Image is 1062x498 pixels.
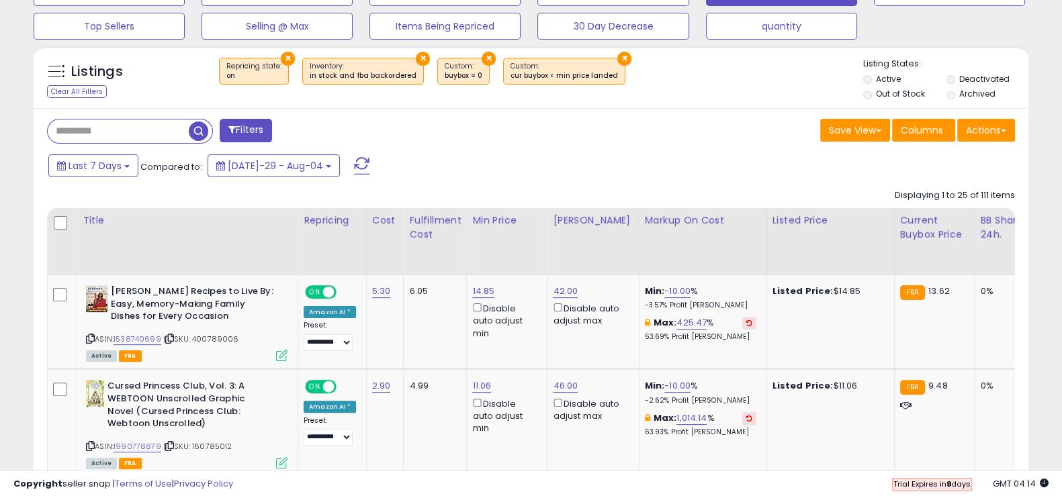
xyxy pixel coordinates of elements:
[772,285,834,297] b: Listed Price:
[310,61,416,81] span: Inventory :
[981,380,1025,392] div: 0%
[472,379,491,393] a: 11.06
[664,379,691,393] a: -10.00
[617,52,631,66] button: ×
[645,285,756,310] div: %
[928,285,950,297] span: 13.62
[13,477,62,490] strong: Copyright
[119,458,142,469] span: FBA
[163,334,239,344] span: | SKU: 400789006
[228,159,323,172] span: [DATE]-29 - Aug-04
[645,301,756,310] p: -3.57% Profit [PERSON_NAME]
[993,477,1049,490] span: 2025-08-12 04:14 GMT
[553,379,578,393] a: 46.00
[69,159,122,172] span: Last 7 Days
[86,458,117,469] span: All listings currently available for purchase on Amazon
[47,85,107,98] div: Clear All Filters
[48,154,138,177] button: Last 7 Days
[304,416,356,446] div: Preset:
[304,306,356,318] div: Amazon AI *
[71,62,123,81] h5: Listings
[86,285,107,312] img: 51RZb+ETDjL._SL40_.jpg
[335,381,356,393] span: OFF
[981,285,1025,297] div: 0%
[281,52,295,66] button: ×
[472,301,537,340] div: Disable auto adjust min
[472,285,494,298] a: 14.85
[119,350,142,362] span: FBA
[369,13,521,40] button: Items Being Repriced
[409,213,461,242] div: Fulfillment Cost
[863,58,1028,70] p: Listing States:
[107,380,271,433] b: Cursed Princess Club, Vol. 3: A WEBTOON Unscrolled Graphic Novel (Cursed Princess Club: Webtoon U...
[706,13,857,40] button: quantity
[163,441,232,452] span: | SKU: 160785012
[445,71,482,81] div: buybox = 0
[772,213,889,228] div: Listed Price
[645,285,665,297] b: Min:
[111,285,274,326] b: [PERSON_NAME] Recipes to Live By: Easy, Memory-Making Family Dishes for Every Occasion
[645,317,756,342] div: %
[202,13,353,40] button: Selling @ Max
[981,213,1030,242] div: BB Share 24h.
[772,380,884,392] div: $11.06
[416,52,430,66] button: ×
[553,301,628,327] div: Disable auto adjust max
[115,477,172,490] a: Terms of Use
[86,380,104,407] img: 51As2NDMvhL._SL40_.jpg
[959,73,1010,85] label: Deactivated
[304,401,356,413] div: Amazon AI *
[511,61,618,81] span: Custom:
[226,61,281,81] span: Repricing state :
[957,119,1015,142] button: Actions
[86,285,287,360] div: ASIN:
[372,213,398,228] div: Cost
[876,73,901,85] label: Active
[772,379,834,392] b: Listed Price:
[304,321,356,351] div: Preset:
[553,213,633,228] div: [PERSON_NAME]
[895,189,1015,202] div: Displaying 1 to 25 of 111 items
[676,316,707,330] a: 425.47
[335,287,356,298] span: OFF
[645,213,761,228] div: Markup on Cost
[676,411,707,425] a: 1,014.14
[876,88,925,99] label: Out of Stock
[174,477,233,490] a: Privacy Policy
[304,213,361,228] div: Repricing
[511,71,618,81] div: cur buybox < min price landed
[208,154,340,177] button: [DATE]-29 - Aug-04
[226,71,281,81] div: on
[86,350,117,362] span: All listings currently available for purchase on Amazon
[892,119,955,142] button: Columns
[639,208,766,275] th: The percentage added to the cost of goods (COGS) that forms the calculator for Min & Max prices.
[959,88,995,99] label: Archived
[645,379,665,392] b: Min:
[306,381,323,393] span: ON
[645,412,756,437] div: %
[114,441,161,452] a: 1990778879
[893,479,971,489] span: Trial Expires in days
[472,213,541,228] div: Min Price
[772,285,884,297] div: $14.85
[645,428,756,437] p: 63.93% Profit [PERSON_NAME]
[445,61,482,81] span: Custom:
[310,71,416,81] div: in stock and fba backordered
[900,285,925,300] small: FBA
[306,287,323,298] span: ON
[900,213,969,242] div: Current Buybox Price
[140,160,202,173] span: Compared to:
[220,119,272,142] button: Filters
[553,396,628,422] div: Disable auto adjust max
[537,13,689,40] button: 30 Day Decrease
[114,334,161,345] a: 1538740699
[372,285,391,298] a: 5.30
[553,285,578,298] a: 42.00
[409,380,456,392] div: 4.99
[482,52,496,66] button: ×
[928,379,948,392] span: 9.48
[901,123,943,137] span: Columns
[654,411,677,424] b: Max:
[900,380,925,395] small: FBA
[664,285,691,298] a: -10.00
